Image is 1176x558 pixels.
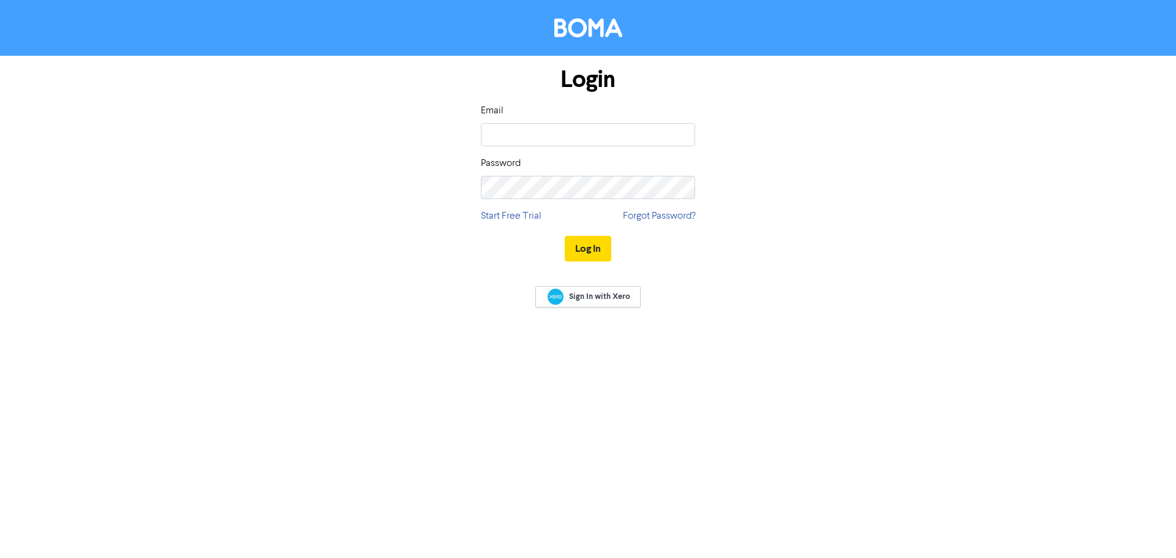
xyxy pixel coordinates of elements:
button: Log In [565,236,611,262]
a: Start Free Trial [481,209,541,224]
a: Forgot Password? [623,209,695,224]
img: BOMA Logo [554,18,622,37]
span: Sign In with Xero [569,291,630,302]
label: Email [481,104,503,118]
img: Xero logo [548,288,563,305]
h1: Login [481,66,695,94]
a: Sign In with Xero [535,286,641,307]
label: Password [481,156,521,171]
